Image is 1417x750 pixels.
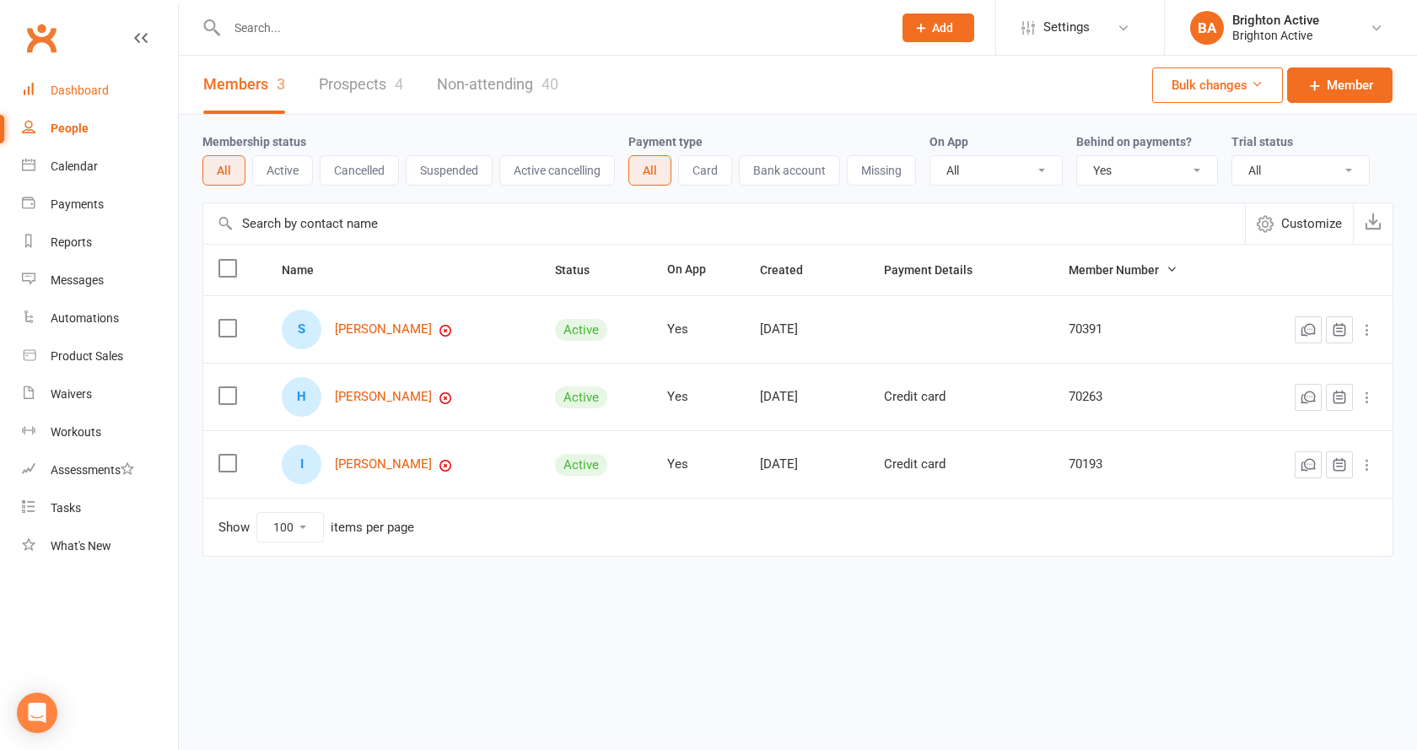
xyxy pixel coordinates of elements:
[222,16,881,40] input: Search...
[22,337,178,375] a: Product Sales
[22,413,178,451] a: Workouts
[202,155,245,186] button: All
[282,445,321,484] div: I
[499,155,615,186] button: Active cancelling
[760,390,854,404] div: [DATE]
[395,75,403,93] div: 4
[1069,263,1177,277] span: Member Number
[51,463,134,477] div: Assessments
[902,13,974,42] button: Add
[203,203,1245,244] input: Search by contact name
[282,377,321,417] div: H
[555,319,607,341] div: Active
[51,121,89,135] div: People
[739,155,840,186] button: Bank account
[22,262,178,299] a: Messages
[1069,322,1226,337] div: 70391
[667,322,730,337] div: Yes
[555,263,608,277] span: Status
[1281,213,1342,234] span: Customize
[1232,13,1319,28] div: Brighton Active
[51,273,104,287] div: Messages
[22,72,178,110] a: Dashboard
[884,390,1038,404] div: Credit card
[555,260,608,280] button: Status
[667,390,730,404] div: Yes
[335,390,432,404] a: [PERSON_NAME]
[667,457,730,472] div: Yes
[51,501,81,515] div: Tasks
[252,155,313,186] button: Active
[884,263,991,277] span: Payment Details
[282,263,332,277] span: Name
[22,148,178,186] a: Calendar
[17,693,57,733] div: Open Intercom Messenger
[760,260,822,280] button: Created
[1152,67,1283,103] button: Bulk changes
[51,159,98,173] div: Calendar
[51,539,111,553] div: What's New
[277,75,285,93] div: 3
[51,235,92,249] div: Reports
[335,457,432,472] a: [PERSON_NAME]
[1076,135,1192,148] label: Behind on payments?
[760,457,854,472] div: [DATE]
[203,56,285,114] a: Members3
[628,155,671,186] button: All
[932,21,953,35] span: Add
[22,110,178,148] a: People
[20,17,62,59] a: Clubworx
[320,155,399,186] button: Cancelled
[1287,67,1393,103] a: Member
[1043,8,1090,46] span: Settings
[1231,135,1293,148] label: Trial status
[51,84,109,97] div: Dashboard
[22,224,178,262] a: Reports
[202,135,306,148] label: Membership status
[406,155,493,186] button: Suspended
[51,349,123,363] div: Product Sales
[335,322,432,337] a: [PERSON_NAME]
[51,197,104,211] div: Payments
[22,489,178,527] a: Tasks
[22,375,178,413] a: Waivers
[282,260,332,280] button: Name
[652,245,745,295] th: On App
[1069,260,1177,280] button: Member Number
[22,527,178,565] a: What's New
[555,454,607,476] div: Active
[678,155,732,186] button: Card
[22,299,178,337] a: Automations
[929,135,968,148] label: On App
[884,260,991,280] button: Payment Details
[1327,75,1373,95] span: Member
[437,56,558,114] a: Non-attending40
[555,386,607,408] div: Active
[760,322,854,337] div: [DATE]
[51,425,101,439] div: Workouts
[1245,203,1353,244] button: Customize
[51,311,119,325] div: Automations
[1190,11,1224,45] div: BA
[1069,457,1226,472] div: 70193
[847,155,916,186] button: Missing
[884,457,1038,472] div: Credit card
[541,75,558,93] div: 40
[51,387,92,401] div: Waivers
[1232,28,1319,43] div: Brighton Active
[628,135,703,148] label: Payment type
[319,56,403,114] a: Prospects4
[331,521,414,535] div: items per page
[22,451,178,489] a: Assessments
[22,186,178,224] a: Payments
[1069,390,1226,404] div: 70263
[760,263,822,277] span: Created
[282,310,321,349] div: S
[218,512,414,542] div: Show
